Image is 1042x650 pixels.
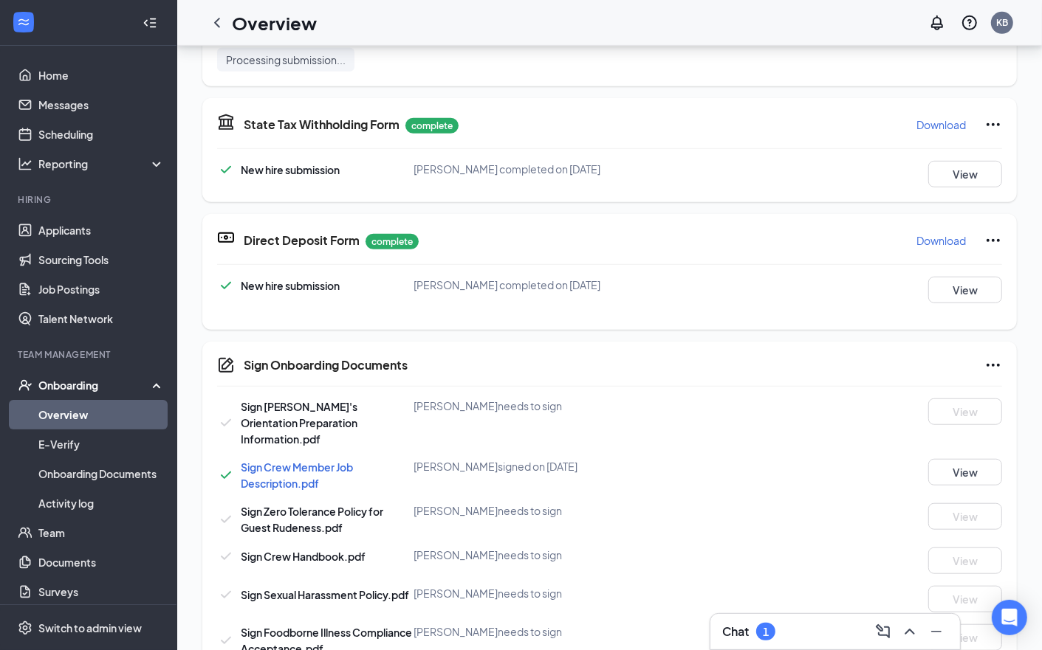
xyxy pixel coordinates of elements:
[217,511,235,528] svg: Checkmark
[38,488,165,518] a: Activity log
[244,357,408,373] h5: Sign Onboarding Documents
[366,234,419,249] p: complete
[992,600,1027,635] div: Open Intercom Messenger
[916,229,967,252] button: Download
[18,156,32,171] svg: Analysis
[244,232,360,249] h5: Direct Deposit Form
[925,620,948,643] button: Minimize
[18,193,162,206] div: Hiring
[871,620,895,643] button: ComposeMessage
[38,120,165,149] a: Scheduling
[928,459,1002,485] button: View
[928,14,946,32] svg: Notifications
[928,503,1002,530] button: View
[244,117,400,133] h5: State Tax Withholding Form
[763,626,769,638] div: 1
[38,620,142,635] div: Switch to admin view
[143,15,157,30] svg: Collapse
[916,233,966,248] p: Download
[414,278,600,291] span: [PERSON_NAME] completed on [DATE]
[928,161,1002,187] button: View
[38,245,165,274] a: Sourcing Tools
[241,550,366,563] span: Sign Crew Handbook.pdf
[217,356,235,374] svg: CompanyDocumentIcon
[38,60,165,90] a: Home
[18,620,32,635] svg: Settings
[241,400,357,446] span: Sign [PERSON_NAME]'s Orientation Preparation Information.pdf
[928,277,1002,303] button: View
[928,547,1002,574] button: View
[226,52,346,67] span: Processing submission...
[414,586,675,601] div: [PERSON_NAME] needs to sign
[414,547,675,562] div: [PERSON_NAME] needs to sign
[414,459,675,474] div: [PERSON_NAME] signed on [DATE]
[18,378,32,393] svg: UserCheck
[928,623,945,640] svg: Minimize
[984,116,1002,134] svg: Ellipses
[16,15,31,30] svg: WorkstreamLogo
[208,14,226,32] svg: ChevronLeft
[414,162,600,176] span: [PERSON_NAME] completed on [DATE]
[996,16,1008,29] div: KB
[38,459,165,488] a: Onboarding Documents
[38,378,152,393] div: Onboarding
[961,14,978,32] svg: QuestionInfo
[928,398,1002,425] button: View
[874,623,892,640] svg: ComposeMessage
[984,232,1002,249] svg: Ellipses
[241,279,340,292] span: New hire submission
[217,113,235,131] svg: TaxGovernmentIcon
[916,117,966,132] p: Download
[38,429,165,459] a: E-Verify
[405,118,459,134] p: complete
[38,577,165,606] a: Surveys
[217,414,235,432] svg: Checkmark
[217,547,235,565] svg: Checkmark
[217,586,235,604] svg: Checkmark
[984,356,1002,374] svg: Ellipses
[916,113,967,136] button: Download
[898,620,922,643] button: ChevronUp
[722,623,749,640] h3: Chat
[217,466,235,484] svg: Checkmark
[241,505,383,534] span: Sign Zero Tolerance Policy for Guest Rudeness.pdf
[38,518,165,547] a: Team
[38,547,165,577] a: Documents
[38,274,165,304] a: Job Postings
[217,161,235,179] svg: Checkmark
[38,304,165,333] a: Talent Network
[38,90,165,120] a: Messages
[232,10,317,35] h1: Overview
[414,624,675,639] div: [PERSON_NAME] needs to sign
[38,156,165,171] div: Reporting
[241,460,353,490] a: Sign Crew Member Job Description.pdf
[414,503,675,518] div: [PERSON_NAME] needs to sign
[901,623,919,640] svg: ChevronUp
[38,215,165,245] a: Applicants
[217,277,235,294] svg: Checkmark
[18,348,162,361] div: Team Management
[217,229,235,246] svg: DirectDepositIcon
[217,632,235,649] svg: Checkmark
[38,400,165,429] a: Overview
[928,586,1002,612] button: View
[241,163,340,176] span: New hire submission
[241,588,409,601] span: Sign Sexual Harassment Policy.pdf
[414,398,675,413] div: [PERSON_NAME] needs to sign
